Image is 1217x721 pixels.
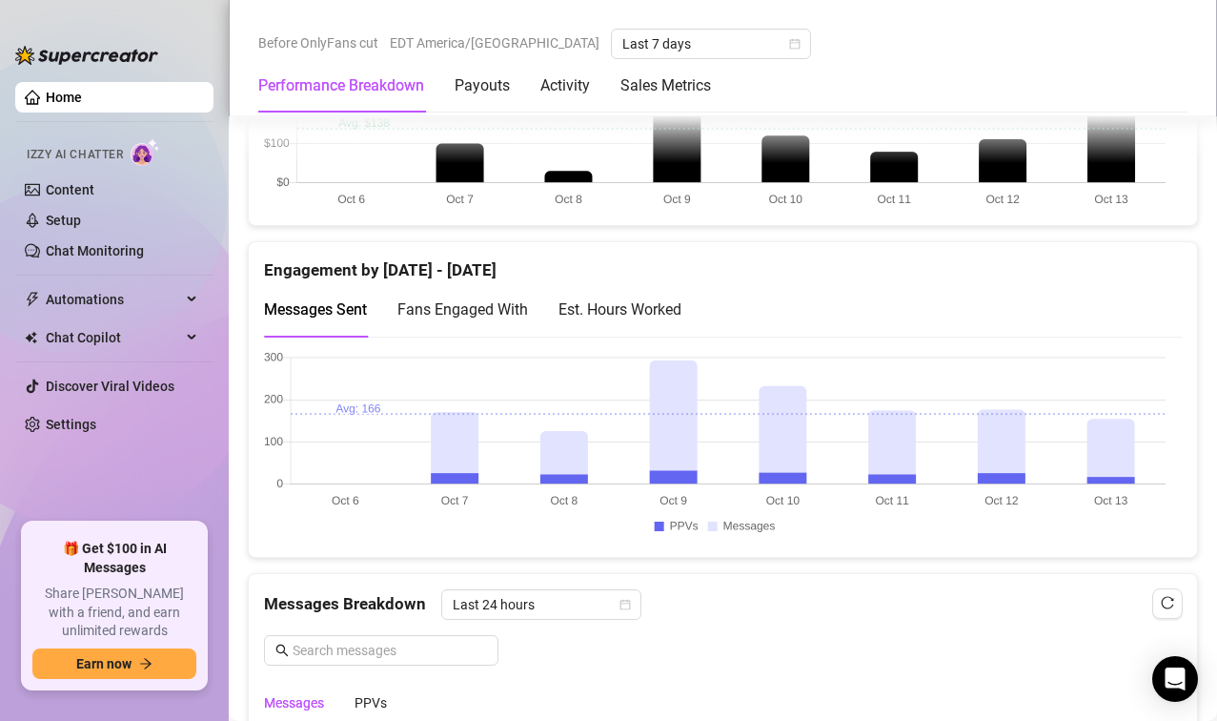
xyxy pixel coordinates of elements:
a: Content [46,182,94,197]
div: Payouts [455,74,510,97]
span: Earn now [76,656,132,671]
span: 🎁 Get $100 in AI Messages [32,540,196,577]
a: Settings [46,417,96,432]
a: Chat Monitoring [46,243,144,258]
div: Est. Hours Worked [558,298,681,321]
span: search [275,644,289,657]
span: calendar [789,38,801,50]
img: AI Chatter [131,138,160,166]
span: Fans Engaged With [397,300,528,319]
span: reload [1161,596,1174,609]
span: Automations [46,284,181,315]
input: Search messages [293,640,487,661]
span: Last 24 hours [453,590,630,619]
span: Izzy AI Chatter [27,146,123,164]
a: Home [46,90,82,105]
a: Setup [46,213,81,228]
div: PPVs [355,692,387,713]
span: Messages Sent [264,300,367,319]
span: Share [PERSON_NAME] with a friend, and earn unlimited rewards [32,585,196,641]
span: thunderbolt [25,292,40,307]
img: logo-BBDzfeDw.svg [15,46,158,65]
div: Messages Breakdown [264,589,1182,620]
span: Chat Copilot [46,322,181,353]
span: calendar [619,599,631,610]
span: EDT America/[GEOGRAPHIC_DATA] [390,29,599,57]
img: Chat Copilot [25,331,37,344]
div: Activity [540,74,590,97]
div: Performance Breakdown [258,74,424,97]
span: Last 7 days [622,30,800,58]
span: Before OnlyFans cut [258,29,378,57]
div: Sales Metrics [620,74,711,97]
div: Open Intercom Messenger [1152,656,1198,702]
span: arrow-right [139,657,152,670]
button: Earn nowarrow-right [32,649,196,679]
div: Engagement by [DATE] - [DATE] [264,242,1182,283]
a: Discover Viral Videos [46,379,174,394]
div: Messages [264,692,324,713]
